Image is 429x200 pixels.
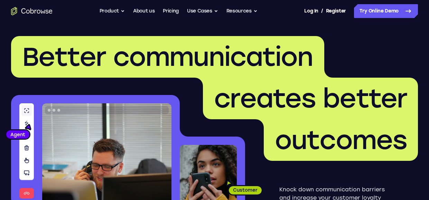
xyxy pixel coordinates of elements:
button: Use Cases [187,4,218,18]
span: / [321,7,323,15]
a: About us [133,4,155,18]
a: Try Online Demo [354,4,418,18]
button: Product [100,4,125,18]
span: Better communication [22,41,313,72]
span: outcomes [275,124,407,156]
span: creates better [214,83,407,114]
a: Go to the home page [11,7,53,15]
a: Pricing [163,4,179,18]
a: Log In [304,4,318,18]
button: Resources [226,4,258,18]
a: Register [326,4,346,18]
